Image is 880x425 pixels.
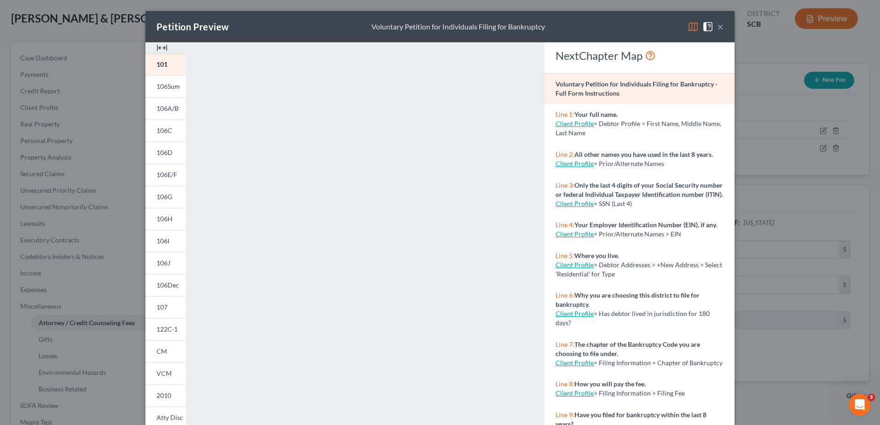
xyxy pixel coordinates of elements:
[156,414,183,421] span: Atty Disc
[156,149,173,156] span: 106D
[702,21,713,32] img: help-close-5ba153eb36485ed6c1ea00a893f15db1cb9b99d6cae46e1a8edb6c62d00a1a76.svg
[849,394,871,416] iframe: Intercom live chat
[594,200,632,207] span: > SSN (Last 4)
[556,221,574,229] span: Line 4:
[145,318,186,340] a: 122C-1
[556,160,594,167] a: Client Profile
[717,21,724,32] button: ×
[156,60,168,68] span: 101
[145,164,186,186] a: 106E/F
[594,359,723,367] span: > Filing Information > Chapter of Bankruptcy
[156,325,178,333] span: 122C-1
[156,237,169,245] span: 106I
[556,291,574,299] span: Line 6:
[556,411,574,419] span: Line 9:
[556,310,710,327] span: > Has debtor lived in jurisdiction for 180 days?
[556,380,574,388] span: Line 8:
[156,215,173,223] span: 106H
[688,21,699,32] img: map-eea8200ae884c6f1103ae1953ef3d486a96c86aabb227e865a55264e3737af1f.svg
[156,171,177,178] span: 106E/F
[868,394,875,401] span: 3
[145,385,186,407] a: 2010
[556,181,574,189] span: Line 3:
[594,230,681,238] span: > Prior/Alternate Names > EIN
[574,380,646,388] strong: How you will pay the fee.
[556,310,594,317] a: Client Profile
[145,75,186,98] a: 106Sum
[371,22,545,32] div: Voluntary Petition for Individuals Filing for Bankruptcy
[556,200,594,207] a: Client Profile
[145,142,186,164] a: 106D
[574,150,713,158] strong: All other names you have used in the last 8 years.
[574,110,618,118] strong: Your full name.
[556,252,574,259] span: Line 5:
[156,193,172,201] span: 106G
[156,369,172,377] span: VCM
[145,362,186,385] a: VCM
[156,42,168,53] img: expand-e0f6d898513216a626fdd78e52531dac95497ffd26381d4c15ee2fc46db09dca.svg
[145,120,186,142] a: 106C
[574,252,619,259] strong: Where you live.
[556,80,718,97] strong: Voluntary Petition for Individuals Filing for Bankruptcy - Full Form Instructions
[594,389,685,397] span: > Filing Information > Filing Fee
[145,98,186,120] a: 106A/B
[556,359,594,367] a: Client Profile
[156,104,179,112] span: 106A/B
[556,291,700,308] strong: Why you are choosing this district to file for bankruptcy.
[556,120,594,127] a: Client Profile
[156,259,170,267] span: 106J
[156,391,171,399] span: 2010
[145,208,186,230] a: 106H
[156,126,172,134] span: 106C
[145,53,186,75] a: 101
[156,303,168,311] span: 107
[556,110,574,118] span: Line 1:
[574,221,717,229] strong: Your Employer Identification Number (EIN), if any.
[556,120,721,137] span: > Debtor Profile > First Name, Middle Name, Last Name
[145,186,186,208] a: 106G
[156,20,229,33] div: Petition Preview
[145,296,186,318] a: 107
[556,261,722,278] span: > Debtor Addresses > +New Address > Select 'Residential' for Type
[556,261,594,269] a: Client Profile
[556,340,574,348] span: Line 7:
[145,230,186,252] a: 106I
[556,340,700,357] strong: The chapter of the Bankruptcy Code you are choosing to file under.
[156,281,179,289] span: 106Dec
[145,340,186,362] a: CM
[556,48,724,63] div: NextChapter Map
[156,347,167,355] span: CM
[156,82,180,90] span: 106Sum
[556,230,594,238] a: Client Profile
[594,160,664,167] span: > Prior/Alternate Names
[556,389,594,397] a: Client Profile
[145,274,186,296] a: 106Dec
[145,252,186,274] a: 106J
[556,150,574,158] span: Line 2:
[556,181,723,198] strong: Only the last 4 digits of your Social Security number or federal Individual Taxpayer Identificati...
